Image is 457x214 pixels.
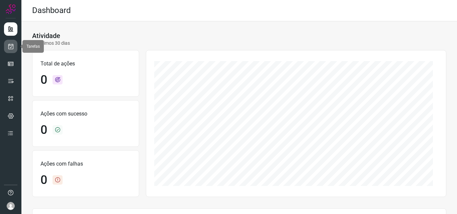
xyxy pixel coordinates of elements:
[40,123,47,137] h1: 0
[40,160,131,168] p: Ações com falhas
[7,202,15,210] img: avatar-user-boy.jpg
[40,173,47,187] h1: 0
[40,73,47,87] h1: 0
[6,4,16,14] img: Logo
[32,6,71,15] h2: Dashboard
[40,60,131,68] p: Total de ações
[32,32,60,40] h3: Atividade
[32,40,70,47] p: Últimos 30 dias
[26,44,40,49] span: Tarefas
[40,110,131,118] p: Ações com sucesso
